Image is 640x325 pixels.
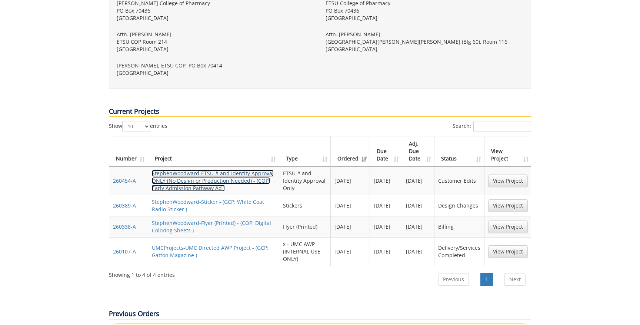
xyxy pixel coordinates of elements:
[434,237,484,266] td: Delivery/Services Completed
[488,220,528,233] a: View Project
[279,166,331,195] td: ETSU # and Identity Approval Only
[473,121,531,132] input: Search:
[331,216,370,237] td: [DATE]
[117,7,314,14] p: PO Box 70436
[117,69,314,77] p: [GEOGRAPHIC_DATA]
[331,195,370,216] td: [DATE]
[152,198,264,213] a: StephenWoodward-Sticker - (GCP: White Coat Radio Sticker )
[279,237,331,266] td: x - UMC AWP (INTERNAL USE ONLY)
[326,38,523,46] p: [GEOGRAPHIC_DATA][PERSON_NAME][PERSON_NAME] (Blg 60), Room 116
[122,121,150,132] select: Showentries
[402,136,434,166] th: Adj. Due Date: activate to sort column ascending
[117,62,314,69] p: [PERSON_NAME], ETSU COP, PO Box 70414
[488,175,528,187] a: View Project
[453,121,531,132] label: Search:
[117,38,314,46] p: ETSU COP Room 214
[113,248,136,255] a: 260107-A
[370,237,402,266] td: [DATE]
[402,237,434,266] td: [DATE]
[402,166,434,195] td: [DATE]
[152,170,274,192] a: StephenWoodward-ETSU # and Identity Approval ONLY (No Design or Production Needed) - (COP: Early ...
[370,166,402,195] td: [DATE]
[279,216,331,237] td: Flyer (Printed)
[484,136,531,166] th: View Project: activate to sort column ascending
[488,245,528,258] a: View Project
[480,273,493,286] a: 1
[402,195,434,216] td: [DATE]
[331,166,370,195] td: [DATE]
[434,216,484,237] td: Billing
[434,136,484,166] th: Status: activate to sort column ascending
[148,136,279,166] th: Project: activate to sort column ascending
[326,7,523,14] p: PO Box 70436
[117,14,314,22] p: [GEOGRAPHIC_DATA]
[279,136,331,166] th: Type: activate to sort column ascending
[326,46,523,53] p: [GEOGRAPHIC_DATA]
[434,166,484,195] td: Customer Edits
[331,136,370,166] th: Ordered: activate to sort column ascending
[438,273,469,286] a: Previous
[152,219,271,234] a: StephenWoodward-Flyer (Printed) - (COP: Digital Coloring Sheets )
[109,309,531,319] p: Previous Orders
[117,31,314,38] p: Attn. [PERSON_NAME]
[152,244,269,259] a: UMCProjects-UMC Directed AWP Project - (GCP: Gatton Magazine )
[370,216,402,237] td: [DATE]
[109,136,148,166] th: Number: activate to sort column ascending
[370,136,402,166] th: Due Date: activate to sort column ascending
[370,195,402,216] td: [DATE]
[434,195,484,216] td: Design Changes
[504,273,526,286] a: Next
[109,121,167,132] label: Show entries
[326,31,523,38] p: Attn. [PERSON_NAME]
[331,237,370,266] td: [DATE]
[488,199,528,212] a: View Project
[109,268,175,279] div: Showing 1 to 4 of 4 entries
[109,107,531,117] p: Current Projects
[113,202,136,209] a: 260389-A
[113,223,136,230] a: 260338-A
[113,177,136,184] a: 260454-A
[402,216,434,237] td: [DATE]
[117,46,314,53] p: [GEOGRAPHIC_DATA]
[279,195,331,216] td: Stickers
[326,14,523,22] p: [GEOGRAPHIC_DATA]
